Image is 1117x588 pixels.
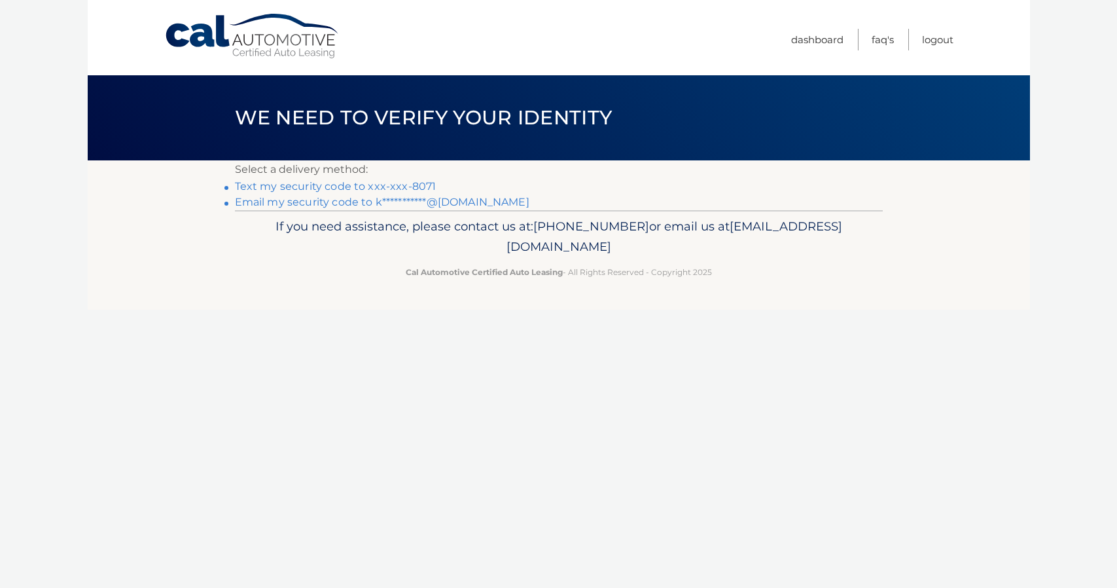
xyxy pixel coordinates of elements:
[791,29,843,50] a: Dashboard
[922,29,953,50] a: Logout
[164,13,341,60] a: Cal Automotive
[243,265,874,279] p: - All Rights Reserved - Copyright 2025
[235,180,436,193] a: Text my security code to xxx-xxx-8071
[235,105,612,130] span: We need to verify your identity
[406,267,563,277] strong: Cal Automotive Certified Auto Leasing
[872,29,894,50] a: FAQ's
[243,216,874,258] p: If you need assistance, please contact us at: or email us at
[235,160,883,179] p: Select a delivery method:
[533,219,649,234] span: [PHONE_NUMBER]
